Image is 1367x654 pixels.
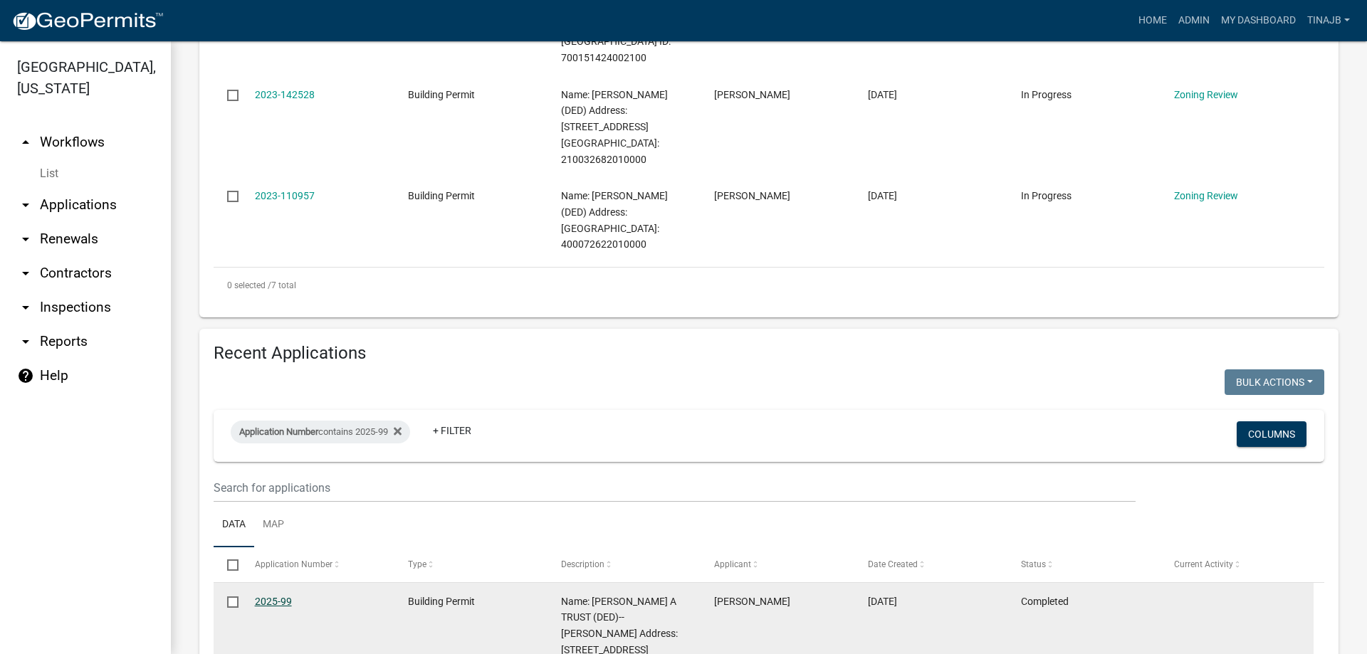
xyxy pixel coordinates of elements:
[17,299,34,316] i: arrow_drop_down
[1021,596,1069,607] span: Completed
[714,559,751,569] span: Applicant
[1173,7,1215,34] a: Admin
[868,89,897,100] span: 06/21/2023
[1174,190,1238,201] a: Zoning Review
[1301,7,1356,34] a: Tinajb
[227,280,271,290] span: 0 selected /
[868,190,897,201] span: 04/06/2023
[17,333,34,350] i: arrow_drop_down
[1174,89,1238,100] a: Zoning Review
[214,268,1324,303] div: 7 total
[1021,89,1072,100] span: In Progress
[714,190,790,201] span: William Perkins III
[854,547,1007,581] datatable-header-cell: Date Created
[1225,369,1324,395] button: Bulk Actions
[17,367,34,384] i: help
[1215,7,1301,34] a: My Dashboard
[394,547,548,581] datatable-header-cell: Type
[1237,421,1306,447] button: Columns
[239,426,318,437] span: Application Number
[868,559,918,569] span: Date Created
[17,196,34,213] i: arrow_drop_down
[548,547,701,581] datatable-header-cell: Description
[255,596,292,607] a: 2025-99
[231,421,410,443] div: contains 2025-99
[1161,547,1314,581] datatable-header-cell: Current Activity
[868,596,897,607] span: 08/13/2025
[255,89,315,100] a: 2023-142528
[408,596,475,607] span: Building Permit
[408,89,475,100] span: Building Permit
[255,190,315,201] a: 2023-110957
[714,596,790,607] span: Cole
[17,265,34,282] i: arrow_drop_down
[421,418,483,443] a: + Filter
[1133,7,1173,34] a: Home
[255,559,332,569] span: Application Number
[701,547,854,581] datatable-header-cell: Applicant
[408,559,426,569] span: Type
[214,502,254,548] a: Data
[17,134,34,151] i: arrow_drop_up
[408,190,475,201] span: Building Permit
[17,231,34,248] i: arrow_drop_down
[1021,190,1072,201] span: In Progress
[561,190,668,250] span: Name: PERKINS, WILLIAM W III (DED) Address: 1994 QUAIL RIDGE AVE Parcel ID: 400072622010000
[561,89,668,165] span: Name: HERR, ALISON (DED) Address: 2080 145TH LN Parcel ID: 210032682010000
[254,502,293,548] a: Map
[1021,559,1046,569] span: Status
[241,547,394,581] datatable-header-cell: Application Number
[561,559,604,569] span: Description
[1174,559,1233,569] span: Current Activity
[214,343,1324,364] h4: Recent Applications
[1007,547,1161,581] datatable-header-cell: Status
[214,473,1136,502] input: Search for applications
[214,547,241,581] datatable-header-cell: Select
[714,89,790,100] span: Alison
